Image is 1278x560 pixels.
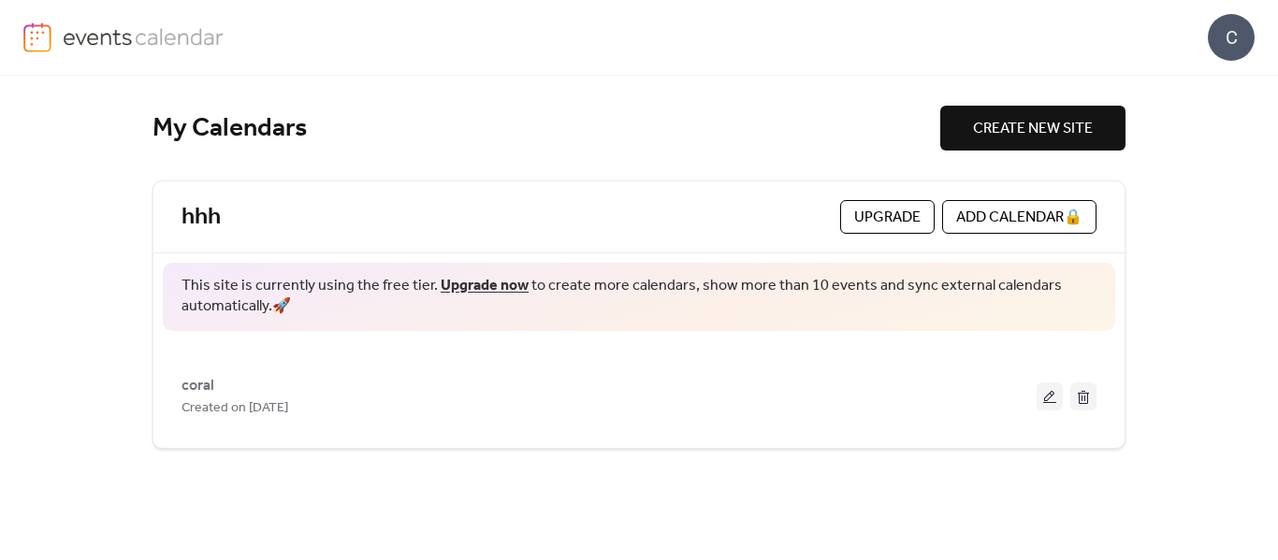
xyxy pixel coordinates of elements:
div: My Calendars [152,112,940,145]
div: C [1208,14,1255,61]
span: This site is currently using the free tier. to create more calendars, show more than 10 events an... [182,276,1096,318]
span: Created on [DATE] [182,397,288,420]
img: logo-type [63,22,225,50]
img: logo [23,22,51,52]
a: coral [182,381,214,391]
span: Upgrade [854,207,921,229]
a: hhh [182,202,221,233]
button: CREATE NEW SITE [940,106,1126,151]
span: coral [182,375,214,397]
button: Upgrade [840,200,935,234]
span: CREATE NEW SITE [973,118,1093,140]
a: Upgrade now [441,271,529,300]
